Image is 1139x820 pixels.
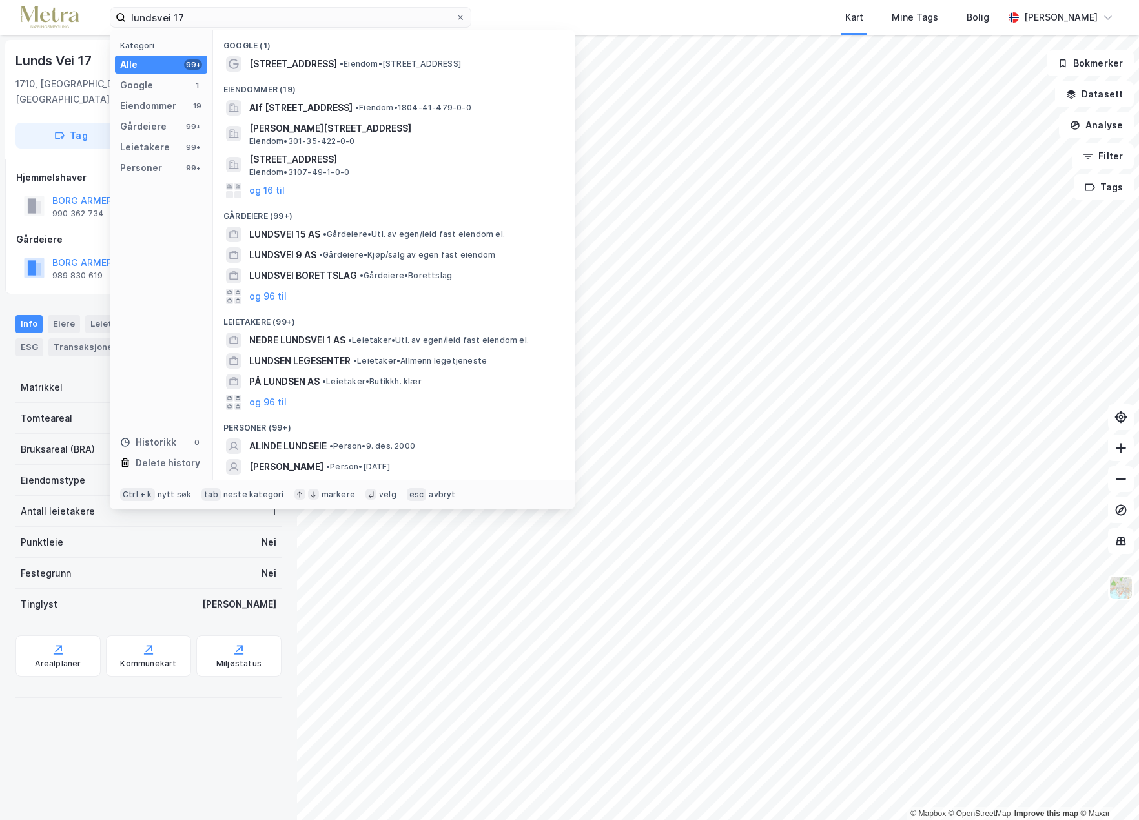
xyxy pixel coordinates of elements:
[272,504,276,519] div: 1
[249,289,287,304] button: og 96 til
[192,80,202,90] div: 1
[15,338,43,356] div: ESG
[213,74,575,97] div: Eiendommer (19)
[16,170,281,185] div: Hjemmelshaver
[85,315,157,333] div: Leietakere
[15,123,127,149] button: Tag
[319,250,323,260] span: •
[249,136,354,147] span: Eiendom • 301-35-422-0-0
[21,535,63,550] div: Punktleie
[1074,758,1139,820] iframe: Chat Widget
[21,442,95,457] div: Bruksareal (BRA)
[201,488,221,501] div: tab
[353,356,487,366] span: Leietaker • Allmenn legetjeneste
[1055,81,1134,107] button: Datasett
[249,227,320,242] span: LUNDSVEI 15 AS
[184,142,202,152] div: 99+
[249,183,285,198] button: og 16 til
[35,659,81,669] div: Arealplaner
[323,229,327,239] span: •
[213,413,575,436] div: Personer (99+)
[223,489,284,500] div: neste kategori
[21,597,57,612] div: Tinglyst
[249,121,559,136] span: [PERSON_NAME][STREET_ADDRESS]
[249,395,287,410] button: og 96 til
[322,376,422,387] span: Leietaker • Butikkh. klær
[136,455,200,471] div: Delete history
[16,232,281,247] div: Gårdeiere
[249,333,345,348] span: NEDRE LUNDSVEI 1 AS
[1014,809,1078,818] a: Improve this map
[48,315,80,333] div: Eiere
[910,809,946,818] a: Mapbox
[120,98,176,114] div: Eiendommer
[249,56,337,72] span: [STREET_ADDRESS]
[184,163,202,173] div: 99+
[216,659,262,669] div: Miljøstatus
[360,271,452,281] span: Gårdeiere • Borettslag
[322,376,326,386] span: •
[184,121,202,132] div: 99+
[1072,143,1134,169] button: Filter
[158,489,192,500] div: nytt søk
[326,462,330,471] span: •
[348,335,529,345] span: Leietaker • Utl. av egen/leid fast eiendom el.
[249,247,316,263] span: LUNDSVEI 9 AS
[120,139,170,155] div: Leietakere
[407,488,427,501] div: esc
[184,59,202,70] div: 99+
[340,59,461,69] span: Eiendom • [STREET_ADDRESS]
[329,441,333,451] span: •
[262,566,276,581] div: Nei
[249,438,327,454] span: ALINDE LUNDSEIE
[249,152,559,167] span: [STREET_ADDRESS]
[192,437,202,447] div: 0
[1074,174,1134,200] button: Tags
[892,10,938,25] div: Mine Tags
[213,30,575,54] div: Google (1)
[360,271,364,280] span: •
[249,100,353,116] span: Alf [STREET_ADDRESS]
[845,10,863,25] div: Kart
[120,435,176,450] div: Historikk
[249,167,349,178] span: Eiendom • 3107-49-1-0-0
[120,77,153,93] div: Google
[249,374,320,389] span: PÅ LUNDSEN AS
[949,809,1011,818] a: OpenStreetMap
[120,488,155,501] div: Ctrl + k
[52,271,103,281] div: 989 830 619
[120,160,162,176] div: Personer
[120,659,176,669] div: Kommunekart
[202,597,276,612] div: [PERSON_NAME]
[329,441,415,451] span: Person • 9. des. 2000
[353,356,357,365] span: •
[249,268,357,283] span: LUNDSVEI BORETTSLAG
[21,566,71,581] div: Festegrunn
[967,10,989,25] div: Bolig
[262,535,276,550] div: Nei
[15,315,43,333] div: Info
[48,338,137,356] div: Transaksjoner
[126,8,455,27] input: Søk på adresse, matrikkel, gårdeiere, leietakere eller personer
[348,335,352,345] span: •
[322,489,355,500] div: markere
[213,201,575,224] div: Gårdeiere (99+)
[1074,758,1139,820] div: Kontrollprogram for chat
[1024,10,1098,25] div: [PERSON_NAME]
[21,380,63,395] div: Matrikkel
[120,119,167,134] div: Gårdeiere
[21,6,79,29] img: metra-logo.256734c3b2bbffee19d4.png
[1109,575,1133,600] img: Z
[429,489,455,500] div: avbryt
[15,76,198,107] div: 1710, [GEOGRAPHIC_DATA], [GEOGRAPHIC_DATA]
[21,473,85,488] div: Eiendomstype
[1059,112,1134,138] button: Analyse
[326,462,390,472] span: Person • [DATE]
[319,250,495,260] span: Gårdeiere • Kjøp/salg av egen fast eiendom
[355,103,471,113] span: Eiendom • 1804-41-479-0-0
[340,59,344,68] span: •
[52,209,104,219] div: 990 362 734
[249,353,351,369] span: LUNDSEN LEGESENTER
[120,57,138,72] div: Alle
[21,504,95,519] div: Antall leietakere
